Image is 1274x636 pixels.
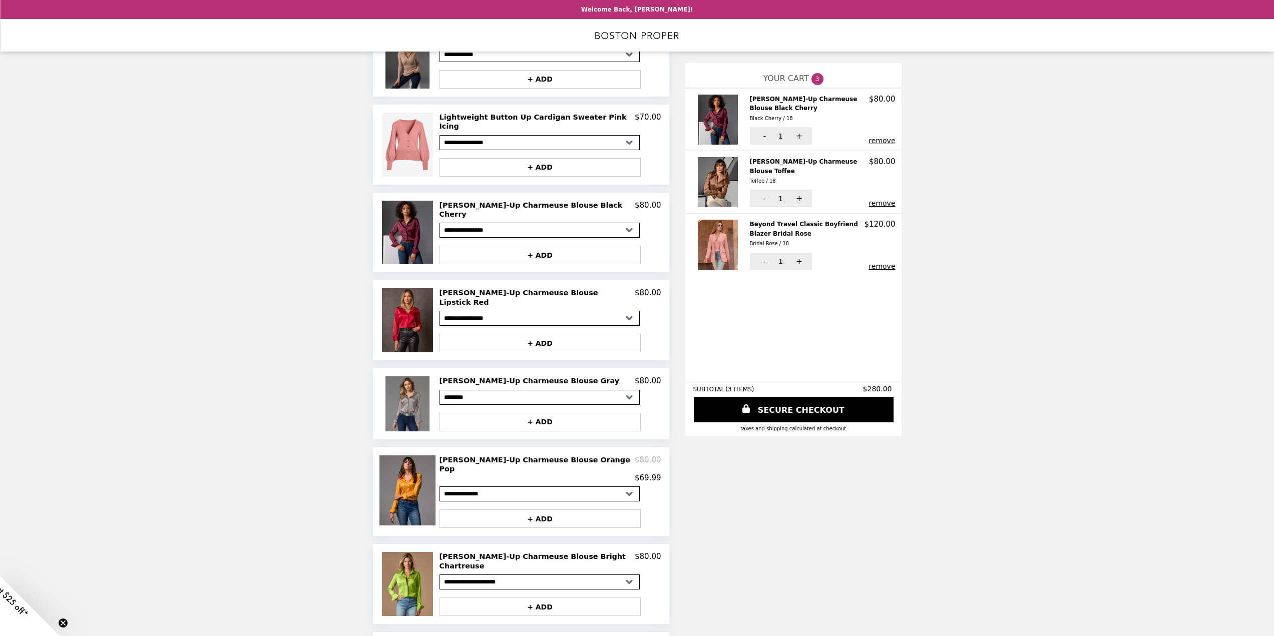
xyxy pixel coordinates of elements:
[382,201,436,265] img: Sophia Button-Up Charmeuse Blouse Black Cherry
[440,113,635,131] h2: Lightweight Button Up Cardigan Sweater Pink Icing
[635,113,661,131] p: $70.00
[440,597,641,616] button: + ADD
[784,253,812,270] button: +
[58,618,68,628] button: Close teaser
[440,455,635,474] h2: [PERSON_NAME]-Up Charmeuse Blouse Orange Pop
[635,552,661,570] p: $80.00
[811,73,823,85] span: 3
[440,334,641,352] button: + ADD
[440,158,641,177] button: + ADD
[784,127,812,145] button: +
[382,288,436,352] img: Sophia Button-Up Charmeuse Blouse Lipstick Red
[440,311,640,326] select: Select a product variant
[382,113,436,177] img: Lightweight Button Up Cardigan Sweater Pink Icing
[750,190,777,207] button: -
[778,132,783,140] span: 1
[635,473,661,482] p: $69.99
[750,157,870,186] h2: [PERSON_NAME]-Up Charmeuse Blouse Toffee
[440,201,635,219] h2: [PERSON_NAME]-Up Charmeuse Blouse Black Cherry
[693,386,726,393] span: SUBTOTAL
[382,552,436,616] img: Sophia Button-Up Charmeuse Blouse Bright Chartreuse
[440,413,641,431] button: + ADD
[635,201,661,219] p: $80.00
[440,509,641,528] button: + ADD
[635,455,661,474] p: $80.00
[440,223,640,238] select: Select a product variant
[698,220,740,270] img: Beyond Travel Classic Boyfriend Blazer Bridal Rose
[750,177,866,186] div: Toffee / 18
[750,253,777,270] button: -
[440,288,635,307] h2: [PERSON_NAME]-Up Charmeuse Blouse Lipstick Red
[595,25,679,46] img: Brand Logo
[440,135,640,150] select: Select a product variant
[440,246,641,264] button: + ADD
[385,376,432,431] img: Sophia Button-Up Charmeuse Blouse Gray
[750,220,865,248] h2: Beyond Travel Classic Boyfriend Blazer Bridal Rose
[440,390,640,405] select: Select a product variant
[869,157,896,166] p: $80.00
[864,220,895,229] p: $120.00
[693,426,894,431] div: Taxes and Shipping calculated at checkout
[869,95,896,104] p: $80.00
[750,239,861,248] div: Bridal Rose / 18
[725,386,754,393] span: ( 3 ITEMS )
[635,376,661,385] p: $80.00
[778,195,783,203] span: 1
[869,199,895,207] button: remove
[379,455,438,525] img: Sophia Button-Up Charmeuse Blouse Orange Pop
[698,157,740,207] img: Sophia Button-Up Charmeuse Blouse Toffee
[581,6,693,13] p: Welcome Back, [PERSON_NAME]!
[750,114,866,123] div: Black Cherry / 18
[440,552,635,570] h2: [PERSON_NAME]-Up Charmeuse Blouse Bright Chartreuse
[784,190,812,207] button: +
[694,397,894,422] a: SECURE CHECKOUT
[869,137,895,145] button: remove
[698,95,740,145] img: Sophia Button-Up Charmeuse Blouse Black Cherry
[440,376,624,385] h2: [PERSON_NAME]-Up Charmeuse Blouse Gray
[440,70,641,89] button: + ADD
[863,385,894,393] span: $280.00
[750,127,777,145] button: -
[750,95,870,123] h2: [PERSON_NAME]-Up Charmeuse Blouse Black Cherry
[440,574,640,589] select: Select a product variant
[778,257,783,265] span: 1
[763,74,808,83] span: YOUR CART
[635,288,661,307] p: $80.00
[440,486,640,501] select: Select a product variant
[869,262,895,270] button: remove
